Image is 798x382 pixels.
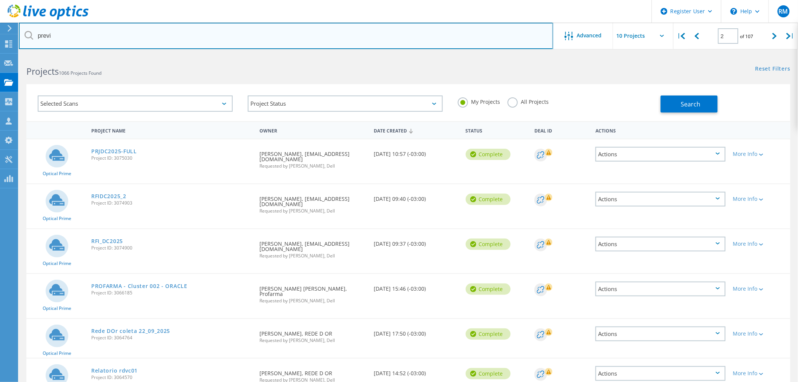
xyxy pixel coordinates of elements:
div: Complete [466,328,511,340]
div: Project Name [87,123,256,137]
div: Complete [466,283,511,295]
div: Deal Id [531,123,592,137]
span: Project ID: 3074903 [91,201,252,205]
div: [PERSON_NAME], [EMAIL_ADDRESS][DOMAIN_NAME] [256,184,370,221]
a: Reset Filters [755,66,790,72]
span: Optical Prime [43,261,71,266]
label: All Projects [508,97,549,105]
span: Requested by [PERSON_NAME], Dell [259,299,367,303]
span: Search [681,100,700,108]
span: Requested by [PERSON_NAME], Dell [259,209,367,213]
a: Rede DOr coleta 22_09_2025 [91,328,170,334]
a: PRJDC2025-FULL [91,149,137,154]
div: More Info [733,151,787,157]
div: Owner [256,123,370,137]
span: Project ID: 3066185 [91,291,252,295]
div: [PERSON_NAME], [EMAIL_ADDRESS][DOMAIN_NAME] [256,229,370,266]
div: Actions [595,192,726,206]
div: | [674,23,689,49]
div: Actions [592,123,729,137]
div: More Info [733,286,787,291]
span: Optical Prime [43,171,71,176]
span: RM [779,8,788,14]
span: Optical Prime [43,306,71,311]
div: More Info [733,331,787,336]
span: 1066 Projects Found [59,70,101,76]
a: RFIDC2025_2 [91,194,126,199]
div: Complete [466,239,511,250]
span: Requested by [PERSON_NAME], Dell [259,254,367,258]
a: Live Optics Dashboard [8,16,89,21]
span: of 107 [740,33,753,40]
div: [PERSON_NAME], [EMAIL_ADDRESS][DOMAIN_NAME] [256,139,370,176]
div: More Info [733,371,787,376]
span: Project ID: 3075030 [91,156,252,160]
div: Actions [595,237,726,251]
div: Date Created [370,123,462,137]
div: [DATE] 09:40 (-03:00) [370,184,462,209]
div: | [783,23,798,49]
span: Requested by [PERSON_NAME], Dell [259,338,367,343]
label: My Projects [458,97,500,105]
div: Project Status [248,95,443,112]
div: [PERSON_NAME], REDE D OR [256,319,370,350]
div: Actions [595,282,726,296]
div: More Info [733,196,787,202]
span: Project ID: 3064764 [91,336,252,340]
div: [PERSON_NAME] [PERSON_NAME], Profarma [256,274,370,311]
div: [DATE] 17:50 (-03:00) [370,319,462,344]
b: Projects [26,65,59,77]
a: Relatorio rdvc01 [91,368,138,373]
svg: \n [730,8,737,15]
div: [DATE] 10:57 (-03:00) [370,139,462,164]
div: Status [462,123,531,137]
div: [DATE] 09:37 (-03:00) [370,229,462,254]
div: Complete [466,149,511,160]
span: Project ID: 3074900 [91,246,252,250]
div: Selected Scans [38,95,233,112]
div: Complete [466,368,511,379]
span: Requested by [PERSON_NAME], Dell [259,164,367,168]
input: Search projects by name, owner, ID, company, etc [19,23,553,49]
div: More Info [733,241,787,246]
a: RFI_DC2025 [91,239,123,244]
div: Actions [595,147,726,162]
span: Project ID: 3064570 [91,375,252,380]
div: Complete [466,194,511,205]
span: Optical Prime [43,351,71,356]
span: Optical Prime [43,216,71,221]
div: Actions [595,366,726,381]
a: PROFARMA - Cluster 002 - ORACLE [91,283,187,289]
div: [DATE] 15:46 (-03:00) [370,274,462,299]
div: Actions [595,327,726,341]
button: Search [661,95,718,112]
span: Advanced [577,33,602,38]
